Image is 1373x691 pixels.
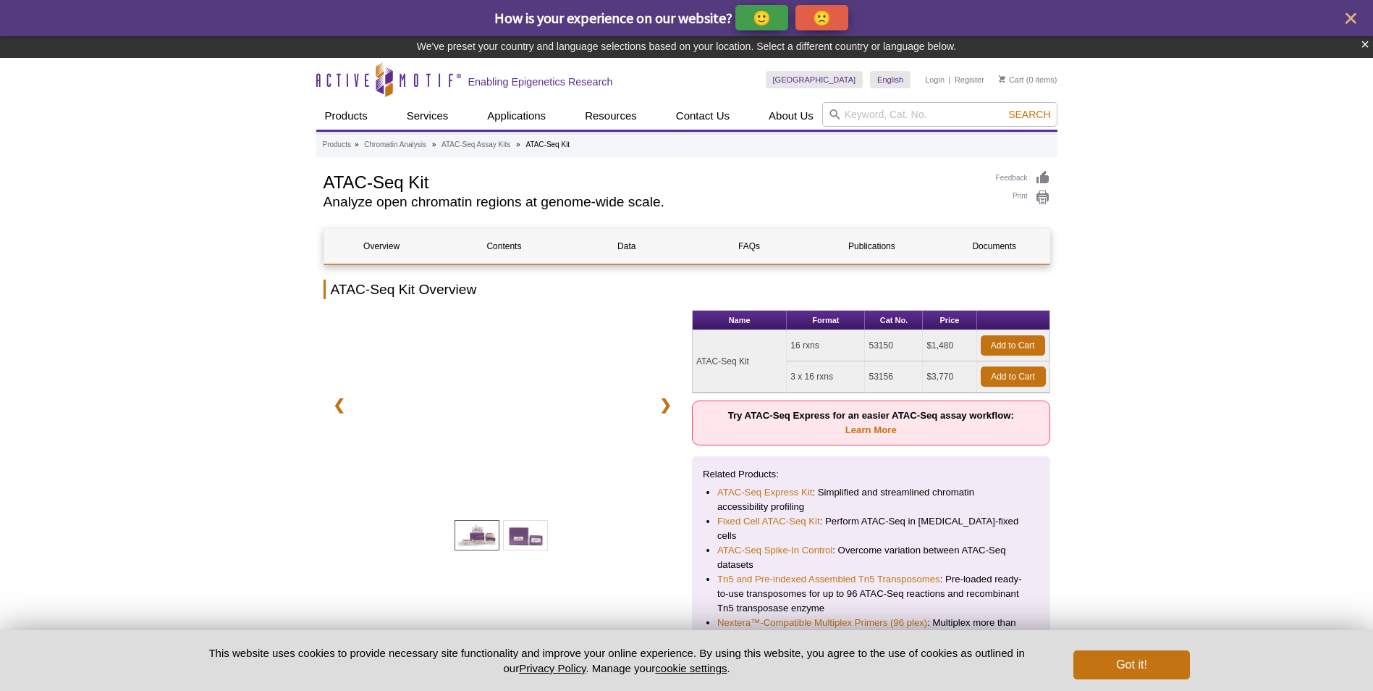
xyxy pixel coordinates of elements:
[324,196,981,209] h2: Analyze open chromatin regions at genome-wide scale.
[324,229,439,264] a: Overview
[1004,108,1055,121] button: Search
[717,616,927,630] a: Nextera™-Compatible Multiplex Primers (96 plex)
[655,662,727,674] button: cookie settings
[1008,109,1050,120] span: Search
[717,485,1025,514] li: : Simplified and streamlined chromatin accessibility profiling
[1342,9,1360,28] button: close
[717,514,1025,543] li: : Perform ATAC-Seq in [MEDICAL_DATA]-fixed cells
[717,616,1025,645] li: : Multiplex more than 16 samples
[717,543,832,558] a: ATAC-Seq Spike-In Control
[814,229,929,264] a: Publications
[516,141,520,148] li: »
[981,335,1045,356] a: Add to Cart
[822,102,1057,127] input: Keyword, Cat. No.
[728,410,1014,435] strong: Try ATAC-Seq Express for an easier ATAC-Seq assay workflow:
[667,102,738,130] a: Contact Us
[787,311,865,330] th: Format
[999,75,1005,83] img: Your Cart
[364,138,426,151] a: Chromatin Analysis
[442,138,510,151] a: ATAC-Seq Assay Kits
[923,311,976,330] th: Price
[447,229,562,264] a: Contents
[996,170,1050,186] a: Feedback
[753,9,771,27] p: 🙂
[324,388,355,422] a: ❮
[865,330,923,361] td: 53150
[693,330,787,393] td: ATAC-Seq Kit
[324,280,1050,299] h2: ATAC-Seq Kit Overview
[1073,650,1189,679] button: Got it!
[324,170,981,192] h1: ATAC-Seq Kit
[865,311,923,330] th: Cat No.
[323,138,351,151] a: Products
[981,367,1046,387] a: Add to Cart
[717,514,820,529] a: Fixed Cell ATAC-Seq Kit
[691,229,806,264] a: FAQs
[717,543,1025,572] li: : Overcome variation between ATAC-Seq datasets
[569,229,684,264] a: Data
[787,361,865,393] td: 3 x 16 rxns
[865,361,923,393] td: 53156
[432,141,436,148] li: »
[184,645,1050,676] p: This website uses cookies to provide necessary site functionality and improve your online experie...
[766,71,863,88] a: [GEOGRAPHIC_DATA]
[845,424,897,435] a: Learn More
[316,102,376,130] a: Products
[717,572,1025,616] li: : Pre-loaded ready-to-use transposomes for up to 96 ATAC-Seq reactions and recombinant Tn5 transp...
[398,102,457,130] a: Services
[923,330,976,361] td: $1,480
[1361,36,1369,53] button: ×
[693,311,787,330] th: Name
[949,71,951,88] li: |
[494,9,732,27] span: How is your experience on our website?
[525,141,570,148] li: ATAC-Seq Kit
[650,388,681,422] a: ❯
[760,102,822,130] a: About Us
[787,330,865,361] td: 16 rxns
[999,71,1057,88] li: (0 items)
[813,9,831,27] p: 🙁
[478,102,554,130] a: Applications
[468,75,613,88] h2: Enabling Epigenetics Research
[355,141,359,148] li: »
[925,75,945,85] a: Login
[923,361,976,393] td: $3,770
[870,71,911,88] a: English
[717,572,940,587] a: Tn5 and Pre-indexed Assembled Tn5 Transposomes
[717,485,812,500] a: ATAC-Seq Express Kit
[576,102,646,130] a: Resources
[703,467,1039,482] p: Related Products:
[519,662,586,674] a: Privacy Policy
[955,75,984,85] a: Register
[999,75,1024,85] a: Cart
[996,190,1050,206] a: Print
[937,229,1052,264] a: Documents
